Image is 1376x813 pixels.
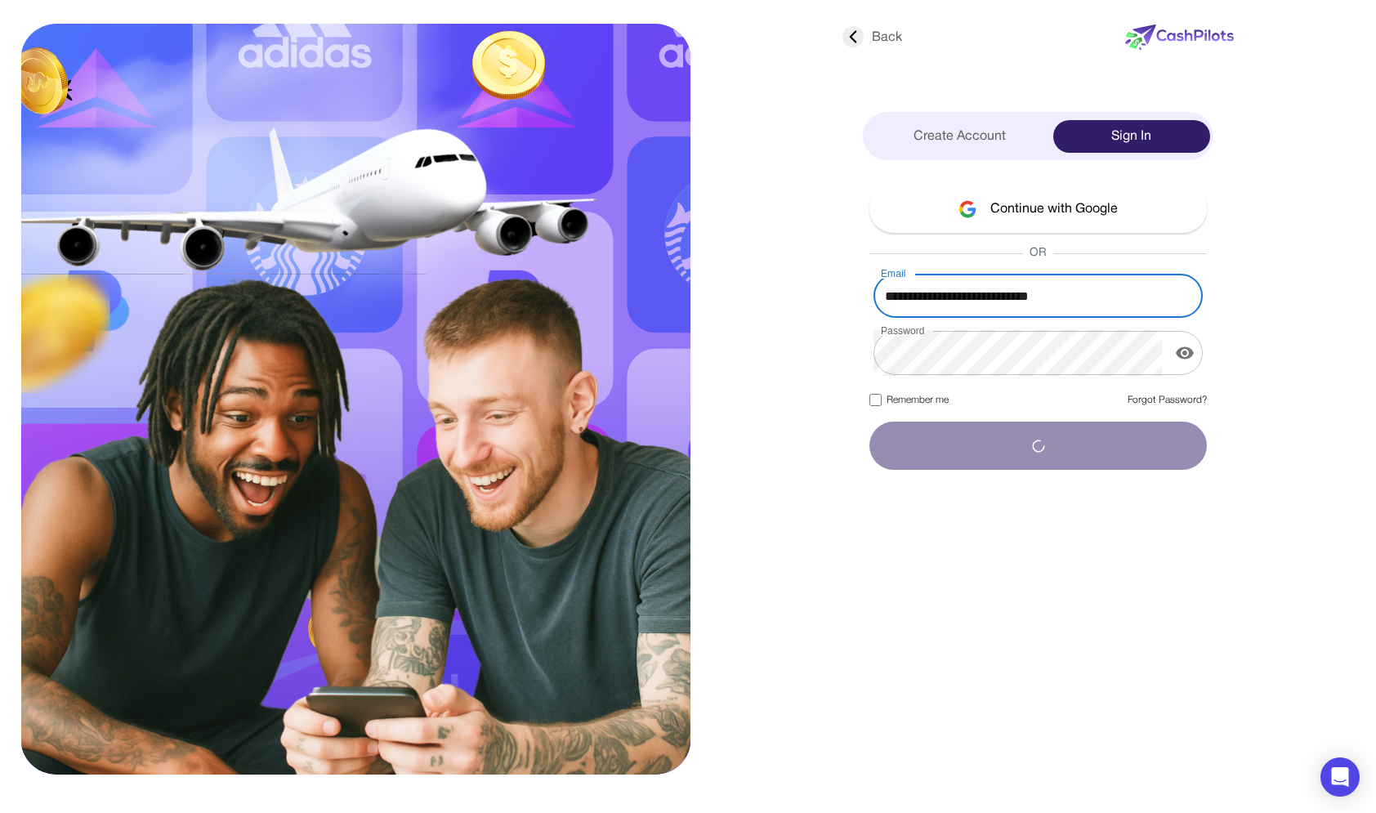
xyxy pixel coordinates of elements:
button: Continue with Google [869,185,1207,233]
label: Password [881,324,925,337]
div: Create Account [866,120,1053,153]
a: Forgot Password? [1128,393,1207,408]
button: display the password [1168,337,1201,369]
span: OR [1023,245,1053,261]
img: google-logo.svg [958,200,977,218]
div: Open Intercom Messenger [1320,757,1360,797]
input: Remember me [869,394,882,406]
img: sing-in.svg [21,24,690,775]
label: Remember me [869,393,949,408]
img: new-logo.svg [1125,25,1234,51]
div: Sign In [1053,120,1211,153]
label: Email [881,266,906,280]
div: Back [842,28,902,47]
